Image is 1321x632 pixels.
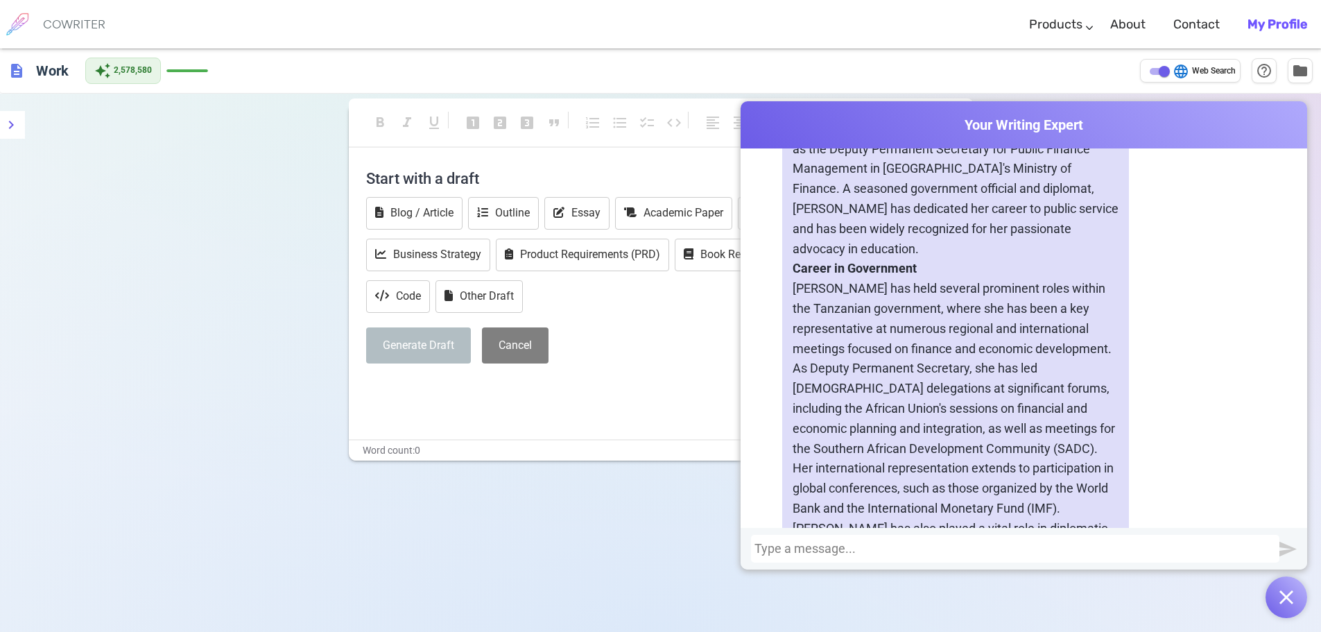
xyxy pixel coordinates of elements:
span: format_align_center [732,114,748,131]
h4: Start with a draft [366,162,956,195]
span: looks_two [492,114,508,131]
span: code [666,114,682,131]
span: looks_3 [519,114,535,131]
span: format_bold [372,114,388,131]
span: Your Writing Expert [741,115,1307,135]
button: Essay [544,197,610,230]
button: Product Requirements (PRD) [496,239,669,271]
span: format_italic [399,114,415,131]
img: Send [1279,540,1297,558]
span: format_align_left [705,114,721,131]
p: Her international representation extends to participation in global conferences, such as those or... [793,459,1119,579]
span: format_list_bulleted [612,114,628,131]
a: Contact [1173,4,1220,45]
span: looks_one [465,114,481,131]
p: As of late 2024, [PERSON_NAME] [PERSON_NAME] serves as the Deputy Permanent Secretary for Public ... [793,119,1119,259]
button: Book Report [675,239,769,271]
span: format_quote [546,114,562,131]
span: format_underlined [426,114,442,131]
span: checklist [639,114,655,131]
button: Academic Paper [615,197,732,230]
a: My Profile [1247,4,1307,45]
p: [PERSON_NAME] has held several prominent roles within the Tanzanian government, where she has bee... [793,279,1119,459]
span: folder [1292,62,1309,79]
button: Code [366,280,430,313]
a: About [1110,4,1146,45]
span: description [8,62,25,79]
button: Generate Draft [366,327,471,364]
button: Business Strategy [366,239,490,271]
span: language [1173,63,1189,80]
strong: Career in Government [793,261,917,275]
button: Marketing Campaign [738,197,877,230]
button: Help & Shortcuts [1252,58,1277,83]
button: Outline [468,197,539,230]
h6: Click to edit title [31,57,74,85]
span: format_list_numbered [585,114,601,131]
span: auto_awesome [94,62,111,79]
button: Blog / Article [366,197,463,230]
h6: COWRITER [43,18,105,31]
button: Manage Documents [1288,58,1313,83]
span: 2,578,580 [114,64,152,78]
span: help_outline [1256,62,1272,79]
img: Open chat [1279,590,1293,604]
span: Web Search [1192,65,1236,78]
a: Products [1029,4,1082,45]
div: Word count: 0 [349,441,973,461]
button: Cancel [482,327,549,364]
button: Other Draft [435,280,523,313]
b: My Profile [1247,17,1307,32]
